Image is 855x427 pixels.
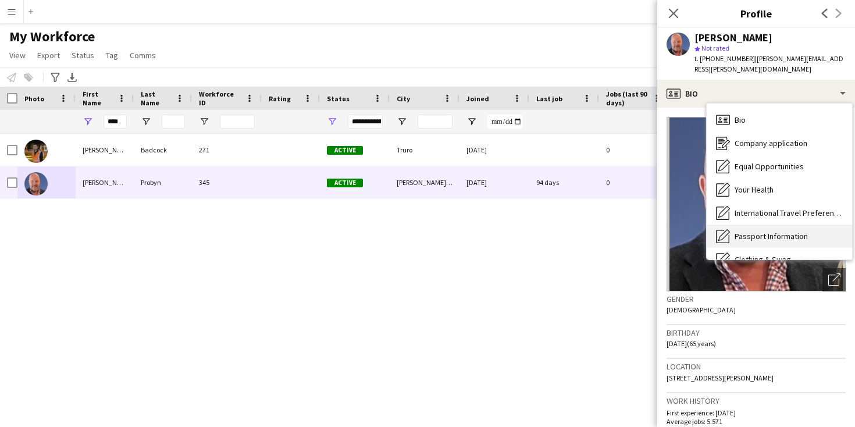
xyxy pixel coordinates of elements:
div: Passport Information [707,225,852,248]
span: Active [327,179,363,187]
div: Open photos pop-in [822,268,846,291]
input: Workforce ID Filter Input [220,115,255,129]
div: [PERSON_NAME] [76,166,134,198]
span: Photo [24,94,44,103]
span: Joined [466,94,489,103]
span: Jobs (last 90 days) [606,90,648,107]
a: Comms [125,48,161,63]
img: Crew avatar or photo [667,117,846,291]
input: Last Name Filter Input [162,115,185,129]
span: Status [327,94,350,103]
div: Clothing & Swag [707,248,852,271]
span: Tag [106,50,118,61]
h3: Profile [657,6,855,21]
input: City Filter Input [418,115,453,129]
span: Bio [735,115,746,125]
span: Passport Information [735,231,808,241]
h3: Work history [667,396,846,406]
button: Open Filter Menu [141,116,151,127]
div: [DATE] [459,134,529,166]
div: [DATE] [459,166,529,198]
span: View [9,50,26,61]
span: Workforce ID [199,90,241,107]
div: [PERSON_NAME] Coldfield [390,166,459,198]
span: [DEMOGRAPHIC_DATA] [667,305,736,314]
button: Open Filter Menu [397,116,407,127]
div: Truro [390,134,459,166]
div: 94 days [529,166,599,198]
div: 0 [599,166,669,198]
div: 345 [192,166,262,198]
span: Export [37,50,60,61]
p: Average jobs: 5.571 [667,417,846,426]
span: [STREET_ADDRESS][PERSON_NAME] [667,373,774,382]
span: Equal Opportunities [735,161,804,172]
span: | [PERSON_NAME][EMAIL_ADDRESS][PERSON_NAME][DOMAIN_NAME] [694,54,843,73]
span: City [397,94,410,103]
div: [PERSON_NAME] [76,134,134,166]
div: Company application [707,131,852,155]
span: International Travel Preferences [735,208,843,218]
app-action-btn: Advanced filters [48,70,62,84]
input: First Name Filter Input [104,115,127,129]
p: First experience: [DATE] [667,408,846,417]
div: Bio [657,80,855,108]
span: Clothing & Swag [735,254,791,265]
div: Badcock [134,134,192,166]
span: Not rated [701,44,729,52]
span: [DATE] (65 years) [667,339,716,348]
span: Company application [735,138,807,148]
input: Joined Filter Input [487,115,522,129]
a: Tag [101,48,123,63]
span: t. [PHONE_NUMBER] [694,54,755,63]
img: John Probyn [24,172,48,195]
span: Your Health [735,184,774,195]
a: View [5,48,30,63]
span: My Workforce [9,28,95,45]
div: [PERSON_NAME] [694,33,772,43]
div: International Travel Preferences [707,201,852,225]
div: Your Health [707,178,852,201]
span: Status [72,50,94,61]
button: Open Filter Menu [466,116,477,127]
a: Export [33,48,65,63]
h3: Birthday [667,328,846,338]
div: 0 [599,134,669,166]
a: Status [67,48,99,63]
span: Comms [130,50,156,61]
img: John Badcock [24,140,48,163]
div: 271 [192,134,262,166]
span: Active [327,146,363,155]
div: Probyn [134,166,192,198]
button: Open Filter Menu [327,116,337,127]
div: Equal Opportunities [707,155,852,178]
span: Rating [269,94,291,103]
div: Bio [707,108,852,131]
button: Open Filter Menu [199,116,209,127]
span: Last job [536,94,562,103]
button: Open Filter Menu [83,116,93,127]
h3: Location [667,361,846,372]
span: Last Name [141,90,171,107]
span: First Name [83,90,113,107]
app-action-btn: Export XLSX [65,70,79,84]
h3: Gender [667,294,846,304]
